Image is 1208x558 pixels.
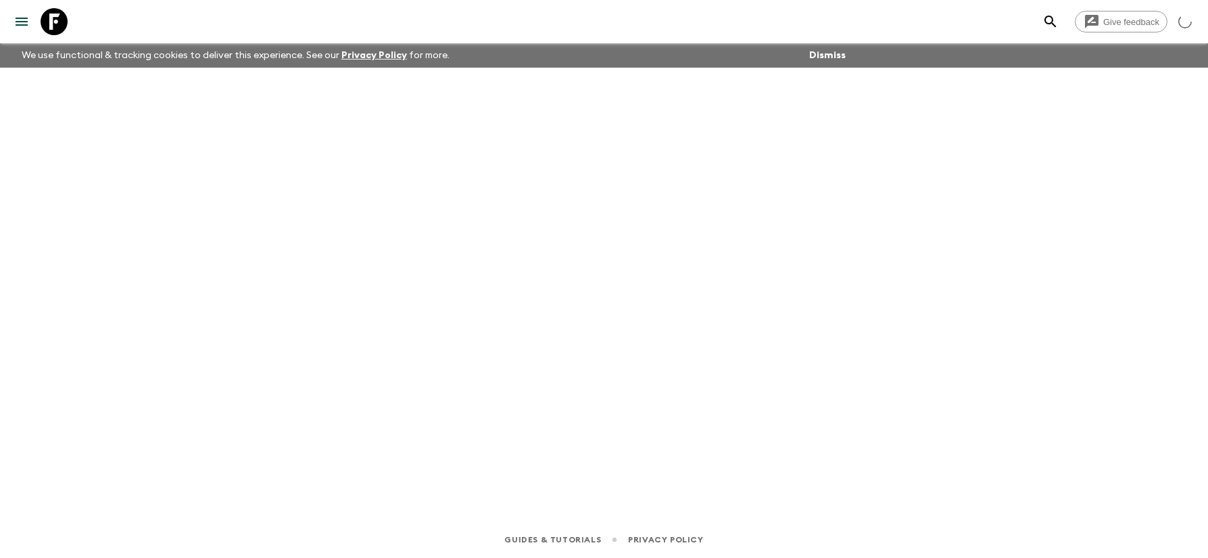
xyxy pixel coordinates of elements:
a: Give feedback [1075,11,1167,32]
span: Give feedback [1096,17,1167,27]
button: Dismiss [806,46,849,65]
button: search adventures [1037,8,1064,35]
a: Guides & Tutorials [504,532,601,547]
button: menu [8,8,35,35]
p: We use functional & tracking cookies to deliver this experience. See our for more. [16,43,455,68]
a: Privacy Policy [341,51,407,60]
a: Privacy Policy [628,532,703,547]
